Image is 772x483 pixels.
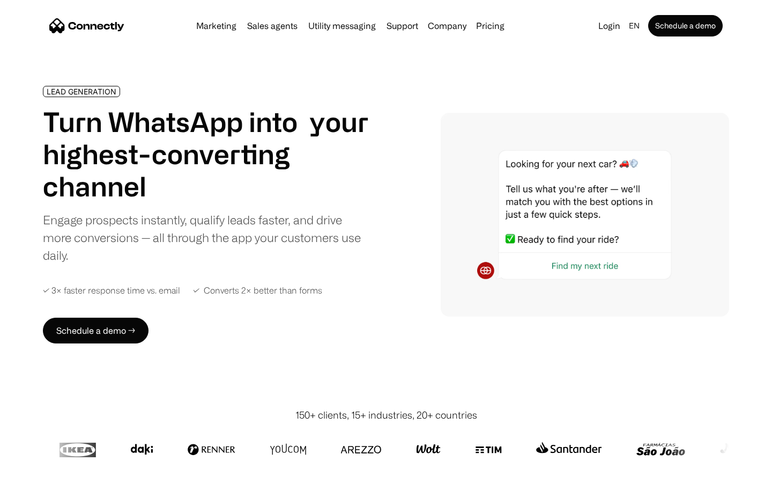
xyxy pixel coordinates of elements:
[243,21,302,30] a: Sales agents
[428,18,466,33] div: Company
[43,106,369,202] h1: Turn WhatsApp into your highest-converting channel
[629,18,640,33] div: en
[648,15,723,36] a: Schedule a demo
[625,18,646,33] div: en
[43,211,369,264] div: Engage prospects instantly, qualify leads faster, and drive more conversions — all through the ap...
[47,87,116,96] div: LEAD GENERATION
[11,463,64,479] aside: Language selected: English
[43,286,180,296] div: ✓ 3× faster response time vs. email
[594,18,625,33] a: Login
[192,21,241,30] a: Marketing
[21,464,64,479] ul: Language list
[425,18,470,33] div: Company
[43,318,149,343] a: Schedule a demo →
[472,21,509,30] a: Pricing
[295,408,477,422] div: 150+ clients, 15+ industries, 20+ countries
[382,21,422,30] a: Support
[304,21,380,30] a: Utility messaging
[193,286,322,296] div: ✓ Converts 2× better than forms
[49,18,124,34] a: home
